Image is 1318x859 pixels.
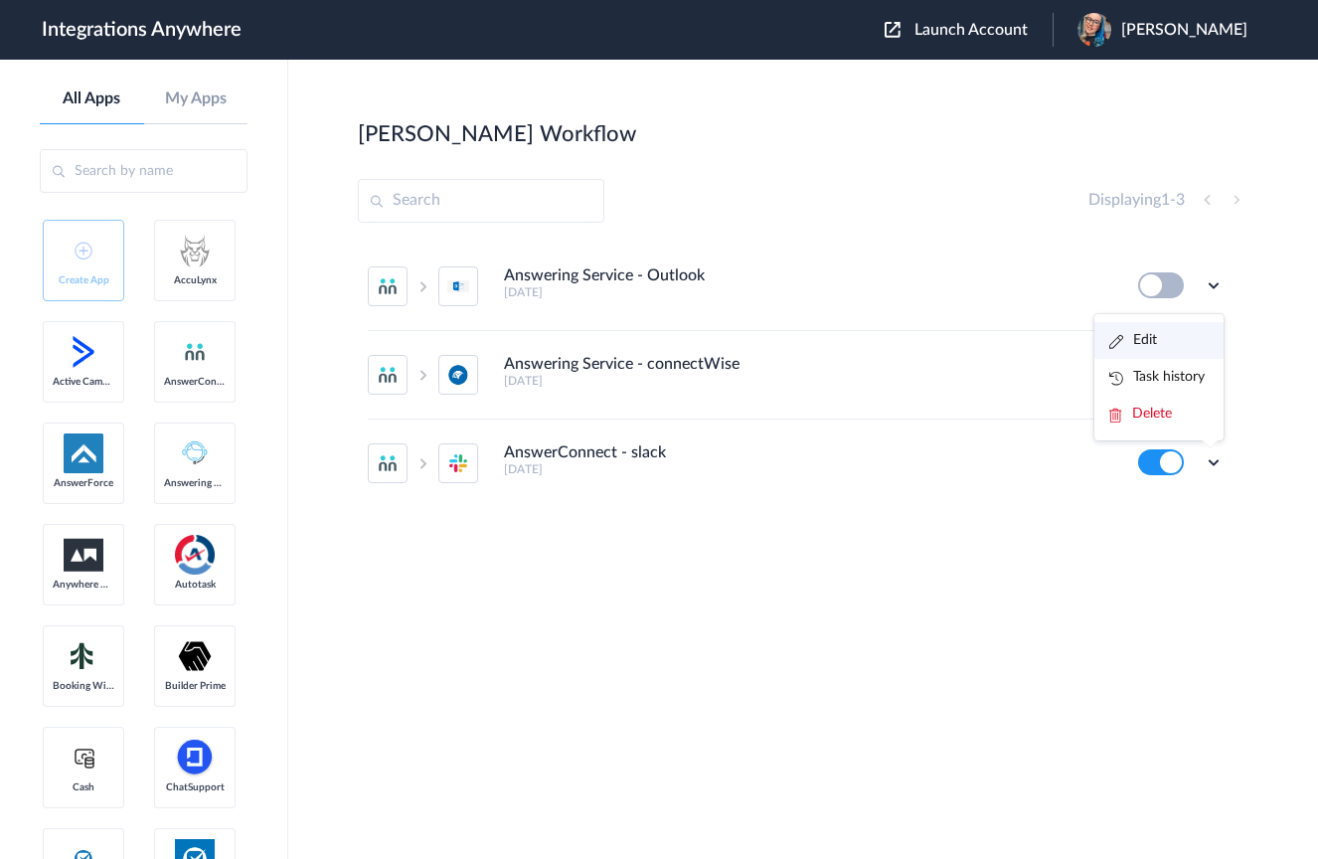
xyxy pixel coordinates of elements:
[175,433,215,473] img: Answering_service.png
[504,443,666,462] h4: AnswerConnect - slack
[1176,192,1185,208] span: 3
[75,242,92,259] img: add-icon.svg
[885,22,901,38] img: launch-acct-icon.svg
[53,579,114,591] span: Anywhere Works
[53,781,114,793] span: Cash
[1088,191,1185,210] h4: Displaying -
[175,636,215,676] img: builder-prime-logo.svg
[40,89,144,108] a: All Apps
[53,274,114,286] span: Create App
[164,781,226,793] span: ChatSupport
[885,21,1053,40] button: Launch Account
[64,638,103,674] img: Setmore_Logo.svg
[504,266,705,285] h4: Answering Service - Outlook
[42,18,242,42] h1: Integrations Anywhere
[164,274,226,286] span: AccuLynx
[53,477,114,489] span: AnswerForce
[72,746,96,770] img: cash-logo.svg
[358,121,636,147] h2: [PERSON_NAME] Workflow
[64,539,103,572] img: aww.png
[164,477,226,489] span: Answering Service
[175,231,215,270] img: acculynx-logo.svg
[40,149,247,193] input: Search by name
[175,535,215,575] img: autotask.png
[914,22,1028,38] span: Launch Account
[164,579,226,591] span: Autotask
[164,680,226,692] span: Builder Prime
[1121,21,1247,40] span: [PERSON_NAME]
[1132,407,1172,421] span: Delete
[64,332,103,372] img: active-campaign-logo.svg
[504,285,1111,299] h5: [DATE]
[358,179,604,223] input: Search
[53,680,114,692] span: Booking Widget
[1109,370,1205,384] a: Task history
[1161,192,1170,208] span: 1
[504,374,1111,388] h5: [DATE]
[183,340,207,364] img: answerconnect-logo.svg
[1077,13,1111,47] img: 2eb444c9-61c0-489a-8b96-1e10ec5e8a89.jpeg
[164,376,226,388] span: AnswerConnect
[504,462,1111,476] h5: [DATE]
[1109,333,1157,347] a: Edit
[53,376,114,388] span: Active Campaign
[504,355,740,374] h4: Answering Service - connectWise
[64,433,103,473] img: af-app-logo.svg
[175,738,215,777] img: chatsupport-icon.svg
[144,89,248,108] a: My Apps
